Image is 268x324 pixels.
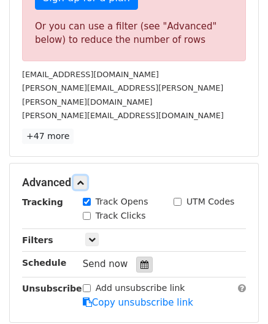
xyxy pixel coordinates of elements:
strong: Filters [22,235,53,245]
strong: Unsubscribe [22,284,82,293]
div: Or you can use a filter (see "Advanced" below) to reduce the number of rows [35,20,233,47]
small: [EMAIL_ADDRESS][DOMAIN_NAME] [22,70,159,79]
span: Send now [83,258,128,269]
strong: Schedule [22,258,66,268]
strong: Tracking [22,197,63,207]
h5: Advanced [22,176,246,189]
label: Track Opens [96,195,148,208]
label: Track Clicks [96,209,146,222]
small: [PERSON_NAME][EMAIL_ADDRESS][DOMAIN_NAME] [22,111,224,120]
a: Copy unsubscribe link [83,297,193,308]
a: +47 more [22,129,74,144]
label: UTM Codes [186,195,234,208]
small: [PERSON_NAME][EMAIL_ADDRESS][PERSON_NAME][PERSON_NAME][DOMAIN_NAME] [22,83,223,107]
label: Add unsubscribe link [96,282,185,295]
